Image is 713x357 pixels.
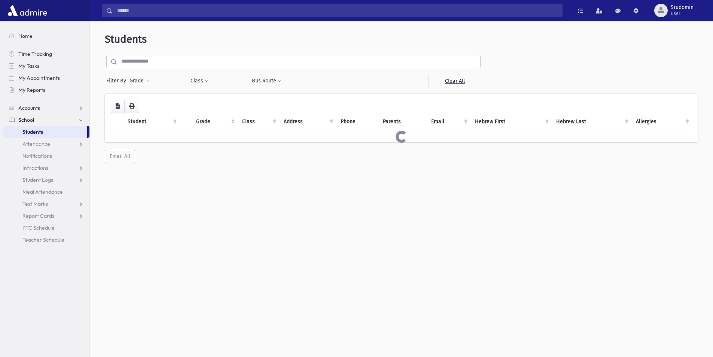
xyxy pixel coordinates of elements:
[18,117,34,123] span: School
[3,234,89,246] a: Teacher Schedule
[3,138,89,150] a: Attendance
[252,74,282,88] button: Bus Route
[113,4,562,17] input: Search
[378,113,427,130] th: Parents
[18,33,33,39] span: Home
[3,114,89,126] a: School
[105,150,135,163] button: Email All
[18,63,39,69] span: My Tasks
[3,60,89,72] a: My Tasks
[124,100,139,113] button: Print
[238,113,280,130] th: Class
[111,100,125,113] button: CSV
[6,3,49,18] img: AdmirePro
[470,113,551,130] th: Hebrew First
[279,113,336,130] th: Address
[22,236,64,243] span: Teacher Schedule
[3,174,89,186] a: Student Logs
[18,51,52,57] span: Time Tracking
[3,186,89,198] a: Meal Attendance
[427,113,470,130] th: Email
[631,113,692,130] th: Allergies
[105,33,147,45] span: Students
[3,126,87,138] a: Students
[3,48,89,60] a: Time Tracking
[192,113,237,130] th: Grade
[18,75,60,81] span: My Appointments
[129,74,149,88] button: Grade
[18,87,45,93] span: My Reports
[22,224,55,231] span: PTC Schedule
[123,113,180,130] th: Student
[3,198,89,210] a: Test Marks
[3,84,89,96] a: My Reports
[22,164,48,171] span: Infractions
[22,200,48,207] span: Test Marks
[22,212,54,219] span: Report Cards
[3,30,89,42] a: Home
[3,222,89,234] a: PTC Schedule
[671,10,694,16] span: User
[671,4,694,10] span: Srudomin
[18,105,40,111] span: Accounts
[3,72,89,84] a: My Appointments
[22,140,50,147] span: Attendance
[3,102,89,114] a: Accounts
[3,210,89,222] a: Report Cards
[3,150,89,162] a: Notifications
[190,74,209,88] button: Class
[336,113,378,130] th: Phone
[22,128,43,135] span: Students
[3,162,89,174] a: Infractions
[552,113,632,130] th: Hebrew Last
[106,77,129,85] span: Filter By
[22,176,53,183] span: Student Logs
[22,188,63,195] span: Meal Attendance
[22,152,52,159] span: Notifications
[429,74,481,88] a: Clear All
